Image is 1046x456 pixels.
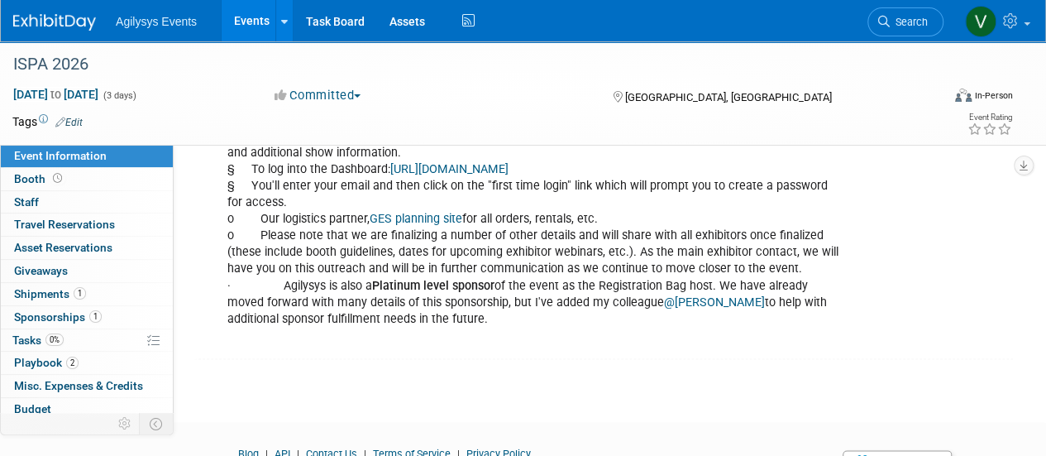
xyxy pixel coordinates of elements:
[102,90,136,101] span: (3 days)
[1,398,173,420] a: Budget
[7,50,928,79] div: ISPA 2026
[890,16,928,28] span: Search
[372,279,494,293] b: Platinum level sponsor
[1,306,173,329] a: Sponsorships1
[50,172,65,185] span: Booth not reserved yet
[867,7,943,36] a: Search
[74,287,86,300] span: 1
[1,283,173,305] a: Shipments1
[12,87,99,102] span: [DATE] [DATE]
[390,162,509,176] a: [URL][DOMAIN_NAME]
[370,212,462,226] a: GES planning site
[14,172,65,185] span: Booth
[955,89,972,102] img: Format-Inperson.png
[965,6,996,37] img: Vaitiare Munoz
[664,295,765,310] a: @[PERSON_NAME]
[12,113,83,130] td: Tags
[1,237,173,259] a: Asset Reservations
[1,375,173,397] a: Misc. Expenses & Credits
[89,310,102,323] span: 1
[269,87,367,104] button: Committed
[1,191,173,214] a: Staff
[1,214,173,236] a: Travel Reservations
[14,402,51,415] span: Budget
[1,260,173,282] a: Giveaways
[1,168,173,190] a: Booth
[14,218,115,231] span: Travel Reservations
[111,413,140,434] td: Personalize Event Tab Strip
[1,145,173,167] a: Event Information
[974,89,1013,102] div: In-Person
[1,329,173,352] a: Tasks0%
[14,310,102,324] span: Sponsorships
[55,117,83,128] a: Edit
[48,88,64,101] span: to
[967,113,1012,122] div: Event Rating
[1,352,173,374] a: Playbook2
[14,356,79,369] span: Playbook
[14,241,112,254] span: Asset Reservations
[867,86,1013,111] div: Event Format
[66,357,79,369] span: 2
[140,413,174,434] td: Toggle Event Tabs
[13,14,96,31] img: ExhibitDay
[624,91,831,103] span: [GEOGRAPHIC_DATA], [GEOGRAPHIC_DATA]
[216,54,853,353] div: o For access to the Exhibitor Dashboard for upcoming timelines & tasks, find financial statements...
[45,334,64,346] span: 0%
[14,264,68,277] span: Giveaways
[116,15,197,28] span: Agilysys Events
[14,195,39,209] span: Staff
[14,287,86,300] span: Shipments
[12,334,64,347] span: Tasks
[14,149,107,162] span: Event Information
[14,379,143,392] span: Misc. Expenses & Credits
